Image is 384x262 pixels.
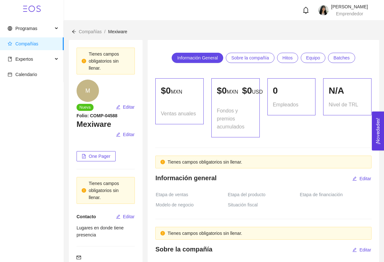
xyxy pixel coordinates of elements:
p: $ 0 $ 0 [217,84,254,98]
span: Ventas anuales [161,110,196,118]
span: Emprendedor [336,11,363,16]
span: MXN [227,89,238,95]
button: editEditar [352,245,372,255]
span: Modelo de negocio [156,201,197,208]
span: Lugares en donde tiene presencia [77,225,124,237]
span: USD [252,89,263,95]
div: Tienes campos obligatorios sin llenar. [89,50,130,72]
div: Tienes campos obligatorios sin llenar. [167,230,366,237]
span: edit [352,248,357,253]
span: Empleados [273,101,298,109]
a: Hitos [277,53,298,63]
span: / [104,29,106,34]
button: Open Feedback Widget [372,112,384,150]
span: Editar [123,104,135,111]
span: Programas [15,26,37,31]
h4: Sobre la compañía [155,245,212,254]
span: Información General [177,53,218,63]
span: One Pager [89,153,110,160]
span: Compañías [79,29,102,34]
span: book [8,57,12,61]
span: bell [302,7,309,14]
span: Hitos [282,53,293,63]
span: file-pdf [82,154,86,159]
span: Equipo [306,53,320,63]
p: $ 0 [161,84,198,98]
span: edit [352,176,357,181]
div: Tienes campos obligatorios sin llenar. [89,180,130,201]
button: editEditar [116,212,135,222]
span: Etapa de ventas [156,191,191,198]
span: Nueva [77,104,94,111]
span: arrow-left [72,29,76,34]
span: global [8,26,12,31]
span: Etapa de financiación [300,191,346,198]
button: file-pdfOne Pager [77,151,116,161]
span: Etapa del producto [228,191,269,198]
span: Expertos [15,57,33,62]
div: N/A [329,84,366,98]
span: MXN [171,89,182,95]
span: Sobre la compañía [231,53,269,63]
span: exclamation-circle [82,188,86,193]
button: editEditar [352,173,372,184]
span: Editar [123,131,135,138]
a: Información General [172,53,223,63]
span: mail [77,255,81,260]
span: exclamation-circle [160,231,165,235]
div: Tienes campos obligatorios sin llenar. [167,158,366,166]
span: M [86,80,90,102]
span: Fondos y premios acumulados [217,107,254,131]
button: editEditar [116,129,135,140]
a: Equipo [301,53,326,63]
span: exclamation-circle [82,59,86,63]
strong: Folio: COMP-04588 [77,113,118,118]
span: Batches [333,53,350,63]
span: edit [116,105,120,110]
span: edit [116,132,120,137]
a: Sobre la compañía [226,53,274,63]
h4: Información general [155,173,217,182]
span: Contacto [77,214,96,219]
span: Compañías [15,41,38,46]
span: Editar [359,175,371,182]
button: editEditar [116,102,135,112]
span: Calendario [15,72,37,77]
span: Mexiware [108,29,127,34]
a: Batches [328,53,355,63]
span: calendar [8,72,12,77]
span: star [8,42,12,46]
span: exclamation-circle [160,160,165,164]
span: Editar [123,213,135,220]
h3: Mexiware [77,119,135,129]
span: [PERSON_NAME] [331,4,368,9]
span: Editar [359,246,371,253]
span: edit [116,214,120,220]
span: Situación fiscal [228,201,261,208]
div: 0 [273,84,310,98]
img: 1754519023832-IMG_4413.jpeg [318,5,329,15]
span: Nivel de TRL [329,101,358,109]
